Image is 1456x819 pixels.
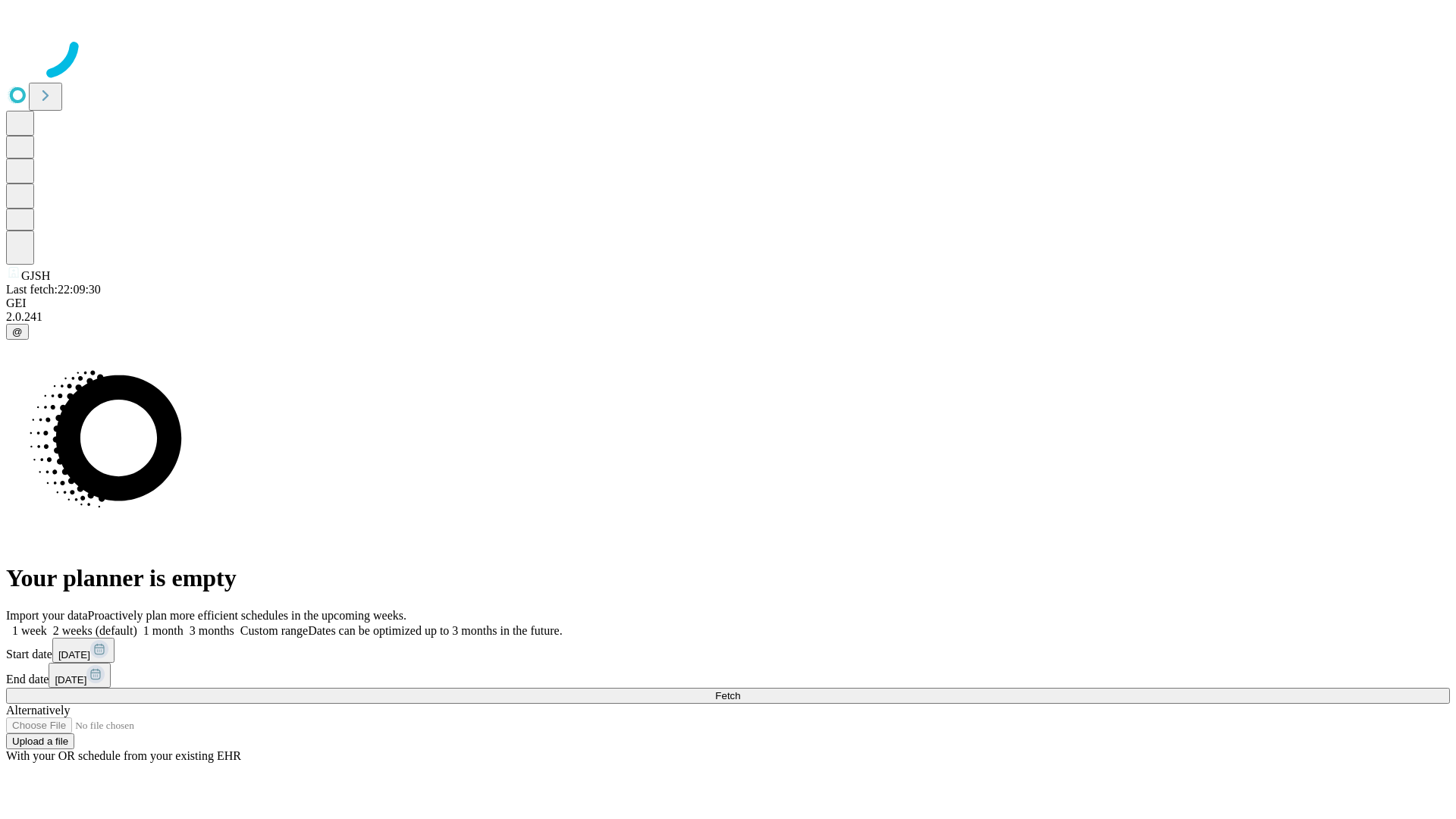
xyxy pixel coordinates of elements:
[6,638,1450,663] div: Start date
[6,324,29,340] button: @
[49,663,111,688] button: [DATE]
[88,609,406,622] span: Proactively plan more efficient schedules in the upcoming weeks.
[6,297,1450,310] div: GEI
[190,624,234,637] span: 3 months
[55,674,86,686] span: [DATE]
[715,690,740,701] span: Fetch
[6,749,241,762] span: With your OR schedule from your existing EHR
[6,704,70,717] span: Alternatively
[6,688,1450,704] button: Fetch
[21,269,50,282] span: GJSH
[240,624,308,637] span: Custom range
[58,649,90,661] span: [DATE]
[6,733,74,749] button: Upload a file
[53,624,137,637] span: 2 weeks (default)
[12,326,23,337] span: @
[52,638,115,663] button: [DATE]
[143,624,184,637] span: 1 month
[6,564,1450,592] h1: Your planner is empty
[308,624,562,637] span: Dates can be optimized up to 3 months in the future.
[6,609,88,622] span: Import your data
[6,283,101,296] span: Last fetch: 22:09:30
[12,624,47,637] span: 1 week
[6,310,1450,324] div: 2.0.241
[6,663,1450,688] div: End date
